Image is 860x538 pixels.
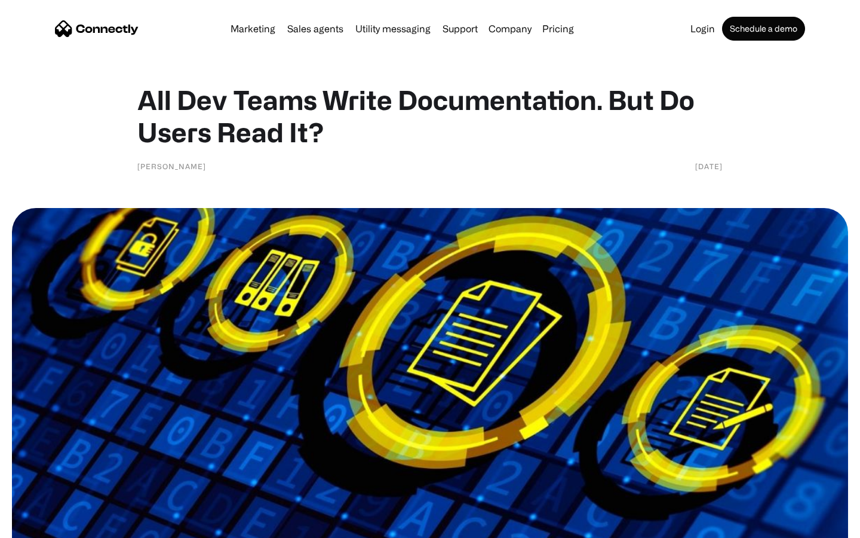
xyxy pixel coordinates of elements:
[24,517,72,534] ul: Language list
[137,160,206,172] div: [PERSON_NAME]
[489,20,532,37] div: Company
[282,24,348,33] a: Sales agents
[137,84,723,148] h1: All Dev Teams Write Documentation. But Do Users Read It?
[686,24,720,33] a: Login
[537,24,579,33] a: Pricing
[12,517,72,534] aside: Language selected: English
[722,17,805,41] a: Schedule a demo
[351,24,435,33] a: Utility messaging
[695,160,723,172] div: [DATE]
[226,24,280,33] a: Marketing
[438,24,483,33] a: Support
